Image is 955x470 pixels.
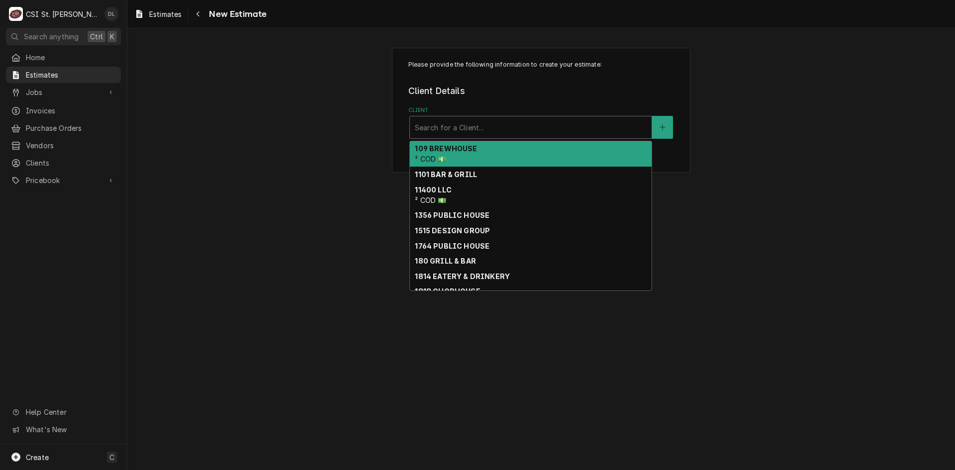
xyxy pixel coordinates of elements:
[26,407,115,417] span: Help Center
[26,453,49,462] span: Create
[408,85,674,97] legend: Client Details
[90,31,103,42] span: Ctrl
[26,52,116,63] span: Home
[6,84,121,100] a: Go to Jobs
[26,158,116,168] span: Clients
[26,140,116,151] span: Vendors
[206,7,267,21] span: New Estimate
[415,144,477,153] strong: 109 BREWHOUSE
[408,60,674,69] p: Please provide the following information to create your estimate:
[6,102,121,119] a: Invoices
[26,9,99,19] div: CSI St. [PERSON_NAME]
[130,6,186,22] a: Estimates
[26,87,101,97] span: Jobs
[26,424,115,435] span: What's New
[660,124,666,131] svg: Create New Client
[26,70,116,80] span: Estimates
[415,170,477,179] strong: 1101 BAR & GRILL
[415,257,476,265] strong: 180 GRILL & BAR
[415,155,446,163] span: ² COD 💵
[109,452,114,463] span: C
[392,48,690,173] div: Estimate Create/Update
[415,196,446,204] span: ² COD 💵
[415,242,489,250] strong: 1764 PUBLIC HOUSE
[415,272,510,281] strong: 1814 EATERY & DRINKERY
[6,120,121,136] a: Purchase Orders
[652,116,673,139] button: Create New Client
[26,105,116,116] span: Invoices
[6,67,121,83] a: Estimates
[24,31,79,42] span: Search anything
[104,7,118,21] div: DL
[415,211,489,219] strong: 1356 PUBLIC HOUSE
[9,7,23,21] div: C
[415,287,480,295] strong: 1818 CHOPHOUSE
[408,106,674,114] label: Client
[6,404,121,420] a: Go to Help Center
[408,60,674,139] div: Estimate Create/Update Form
[110,31,114,42] span: K
[415,226,490,235] strong: 1515 DESIGN GROUP
[408,106,674,139] div: Client
[6,172,121,188] a: Go to Pricebook
[9,7,23,21] div: CSI St. Louis's Avatar
[6,49,121,66] a: Home
[104,7,118,21] div: David Lindsey's Avatar
[26,123,116,133] span: Purchase Orders
[6,155,121,171] a: Clients
[6,137,121,154] a: Vendors
[26,175,101,186] span: Pricebook
[6,28,121,45] button: Search anythingCtrlK
[6,421,121,438] a: Go to What's New
[415,186,451,194] strong: 11400 LLC
[190,6,206,22] button: Navigate back
[149,9,182,19] span: Estimates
